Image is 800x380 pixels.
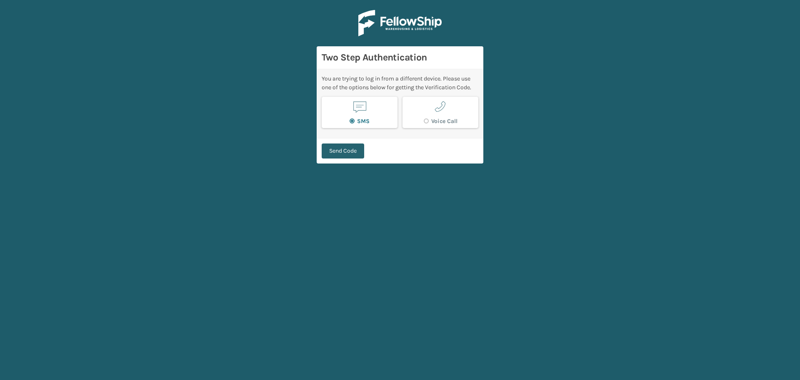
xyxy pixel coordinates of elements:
[322,51,478,64] h3: Two Step Authentication
[322,74,478,92] div: You are trying to log in from a different device. Please use one of the options below for getting...
[358,10,442,36] img: Logo
[424,118,457,125] label: Voice Call
[350,118,370,125] label: SMS
[322,143,364,159] button: Send Code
